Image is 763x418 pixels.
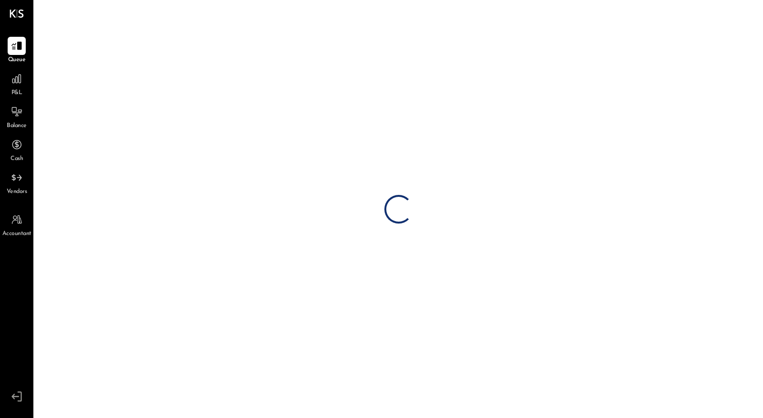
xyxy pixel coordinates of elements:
[10,155,23,163] span: Cash
[8,56,26,64] span: Queue
[0,169,33,196] a: Vendors
[0,211,33,238] a: Accountant
[0,37,33,64] a: Queue
[7,188,27,196] span: Vendors
[0,136,33,163] a: Cash
[7,122,27,130] span: Balance
[2,230,31,238] span: Accountant
[11,89,22,97] span: P&L
[0,103,33,130] a: Balance
[0,70,33,97] a: P&L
